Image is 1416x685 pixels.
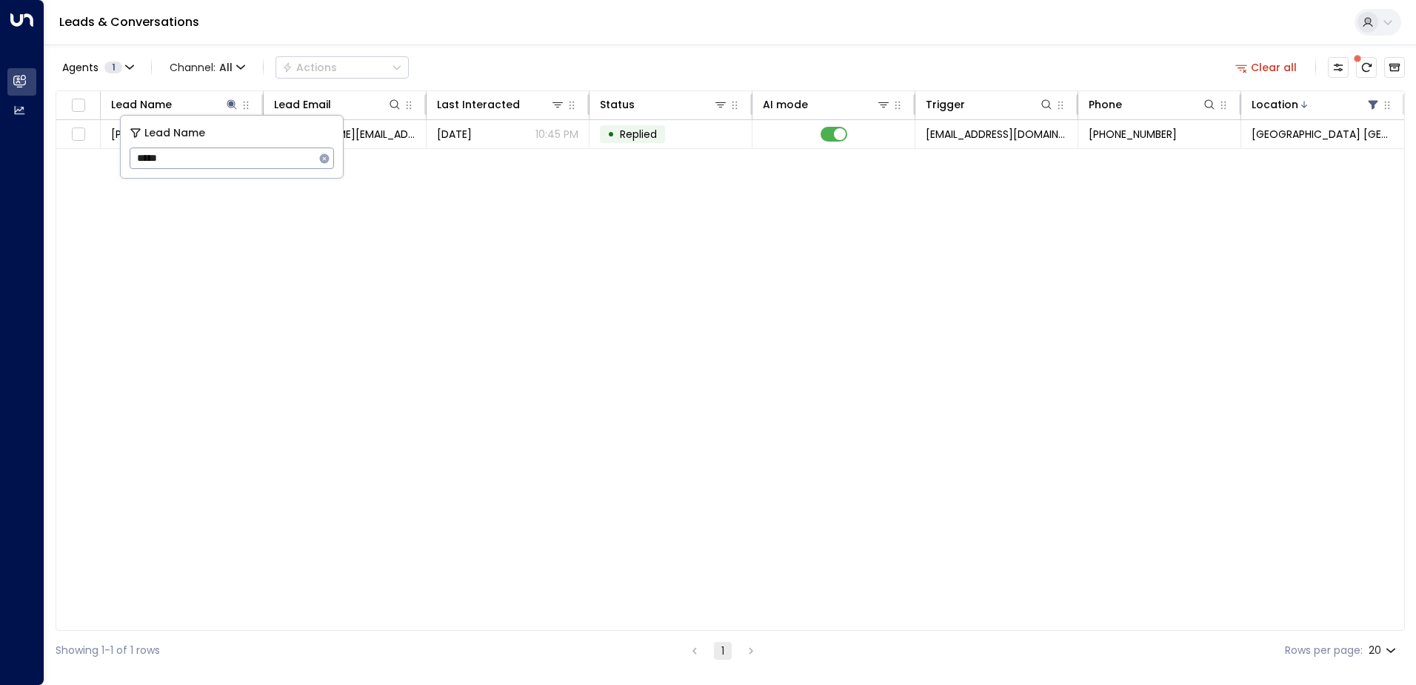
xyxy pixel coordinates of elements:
button: Agents1 [56,57,139,78]
div: Phone [1089,96,1217,113]
button: Customize [1328,57,1349,78]
div: Status [600,96,728,113]
a: Leads & Conversations [59,13,199,30]
span: Lead Name [144,125,205,142]
span: There are new threads available. Refresh the grid to view the latest updates. [1356,57,1377,78]
button: Clear all [1229,57,1303,78]
p: 10:45 PM [535,127,578,142]
span: 1 [104,62,122,73]
span: Yesterday [437,127,472,142]
div: AI mode [763,96,891,113]
div: Status [600,96,635,113]
span: Toggle select row [69,125,87,144]
span: leads@space-station.co.uk [926,127,1067,142]
div: Lead Name [111,96,239,113]
div: AI mode [763,96,808,113]
div: Phone [1089,96,1122,113]
div: Trigger [926,96,965,113]
div: Lead Email [274,96,402,113]
span: Agents [62,62,98,73]
button: page 1 [714,642,732,660]
label: Rows per page: [1285,643,1363,658]
span: tim@drumg.com [274,127,415,142]
button: Archived Leads [1384,57,1405,78]
div: Location [1252,96,1298,113]
div: Last Interacted [437,96,565,113]
div: Showing 1-1 of 1 rows [56,643,160,658]
span: Tim Grant [111,127,193,142]
span: Toggle select all [69,96,87,115]
div: Lead Email [274,96,331,113]
div: Trigger [926,96,1054,113]
button: Channel:All [164,57,251,78]
nav: pagination navigation [685,641,761,660]
span: Replied [620,127,657,142]
span: Space Station St Johns Wood [1252,127,1394,142]
div: 20 [1369,640,1399,661]
button: Actions [275,56,409,79]
div: Location [1252,96,1380,113]
div: Last Interacted [437,96,520,113]
span: Channel: [164,57,251,78]
div: Lead Name [111,96,172,113]
div: Actions [282,61,337,74]
div: • [607,122,615,147]
span: All [219,62,233,73]
span: +447769726573 [1089,127,1177,142]
div: Button group with a nested menu [275,56,409,79]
